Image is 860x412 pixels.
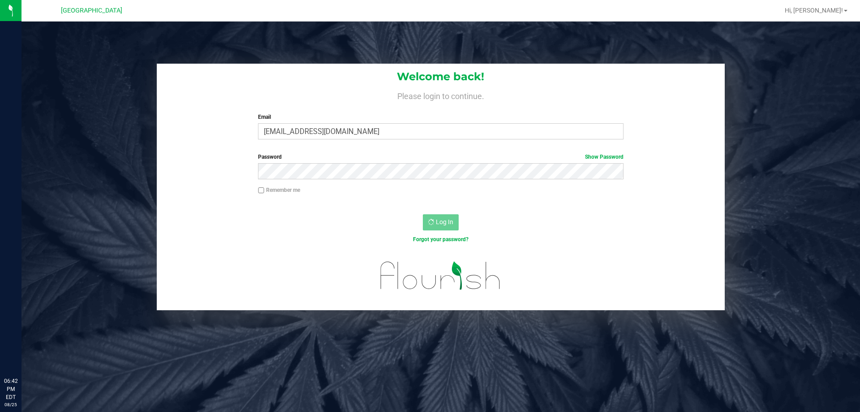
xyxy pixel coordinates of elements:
[258,187,264,194] input: Remember me
[258,113,623,121] label: Email
[258,154,282,160] span: Password
[785,7,843,14] span: Hi, [PERSON_NAME]!
[423,214,459,230] button: Log In
[157,71,725,82] h1: Welcome back!
[585,154,623,160] a: Show Password
[61,7,122,14] span: [GEOGRAPHIC_DATA]
[258,186,300,194] label: Remember me
[157,90,725,100] h4: Please login to continue.
[4,377,17,401] p: 06:42 PM EDT
[4,401,17,408] p: 08/25
[413,236,469,243] a: Forgot your password?
[370,253,512,299] img: flourish_logo.svg
[436,218,453,226] span: Log In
